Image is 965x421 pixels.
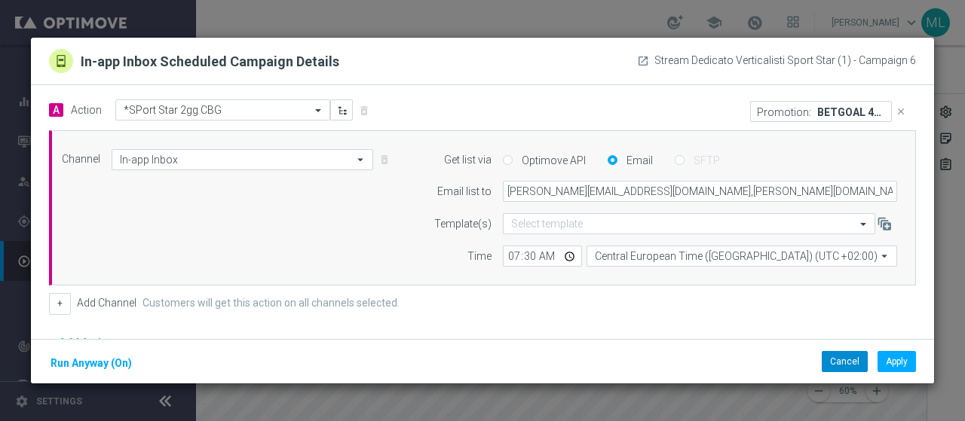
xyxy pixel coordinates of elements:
[878,351,916,372] button: Apply
[817,105,885,117] p: BETGOAL 400STAR
[444,154,492,166] label: Get list via
[434,218,492,230] label: Template(s)
[503,181,897,202] input: Enter email address, use comma to separate multiple Emails
[637,55,649,67] a: launch
[49,293,71,314] button: +
[71,104,102,117] label: Action
[750,101,911,122] div: BETGOAL 400STAR
[467,250,492,263] label: Time
[49,334,115,352] button: + Add Action
[115,99,330,121] ng-select: *SPort Star 2gg CBG
[81,53,339,73] h2: In-app Inbox Scheduled Campaign Details
[62,153,100,166] label: Channel
[142,297,400,310] label: Customers will get this action on all channels selected.
[49,354,133,373] button: Run Anyway (On)
[112,149,373,170] input: Select channel
[654,54,916,67] span: Stream Dedicato Verticalisti Sport Star (1) - Campaign 6
[587,246,897,267] input: Select time zone
[878,246,893,266] i: arrow_drop_down
[896,106,906,117] i: close
[354,150,369,169] i: arrow_drop_down
[437,185,492,198] label: Email list to
[77,297,136,310] label: Add Channel
[757,105,811,117] p: Promotion:
[690,154,720,167] label: SFTP
[822,351,868,372] button: Cancel
[518,154,586,167] label: Optimove API
[49,103,63,117] span: A
[892,101,911,122] button: close
[623,154,653,167] label: Email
